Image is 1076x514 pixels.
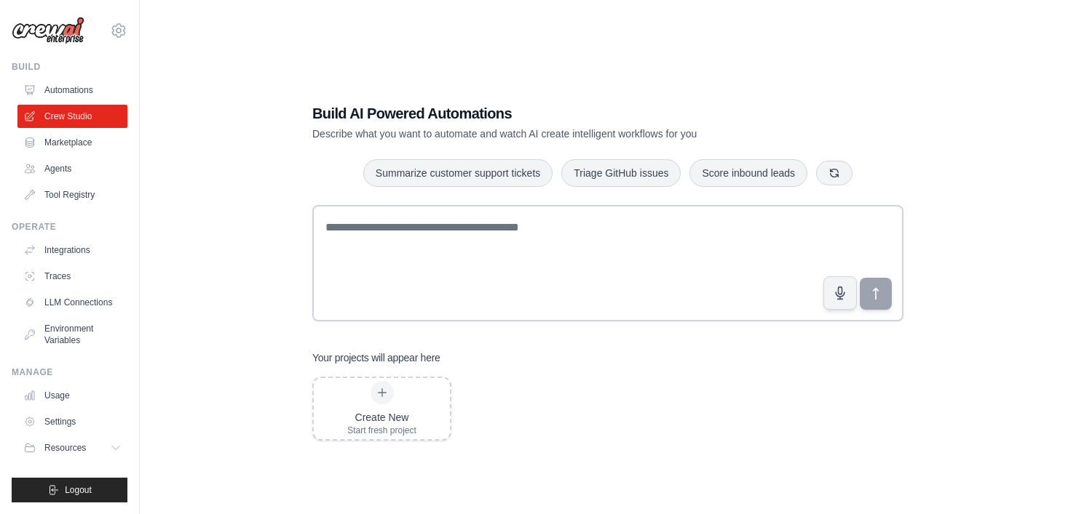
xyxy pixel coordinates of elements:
a: Integrations [17,238,127,262]
h1: Build AI Powered Automations [312,103,802,124]
a: LLM Connections [17,291,127,314]
button: Triage GitHub issues [561,159,681,187]
a: Crew Studio [17,105,127,128]
div: Start fresh project [347,425,416,436]
h3: Your projects will appear here [312,350,440,365]
button: Click to speak your automation idea [823,276,857,310]
a: Environment Variables [17,317,127,352]
a: Settings [17,410,127,433]
button: Get new suggestions [816,161,853,185]
p: Describe what you want to automate and watch AI create intelligent workflows for you [312,127,802,141]
a: Automations [17,79,127,102]
a: Tool Registry [17,183,127,206]
img: Logo [12,17,84,44]
button: Score inbound leads [689,159,807,187]
a: Agents [17,157,127,180]
span: Resources [44,442,86,454]
div: Create New [347,410,416,425]
a: Usage [17,384,127,407]
a: Traces [17,265,127,288]
span: Logout [65,484,92,496]
button: Resources [17,436,127,459]
button: Summarize customer support tickets [363,159,553,187]
a: Marketplace [17,131,127,154]
button: Logout [12,478,127,502]
div: Build [12,61,127,73]
div: Manage [12,366,127,378]
div: Operate [12,221,127,233]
